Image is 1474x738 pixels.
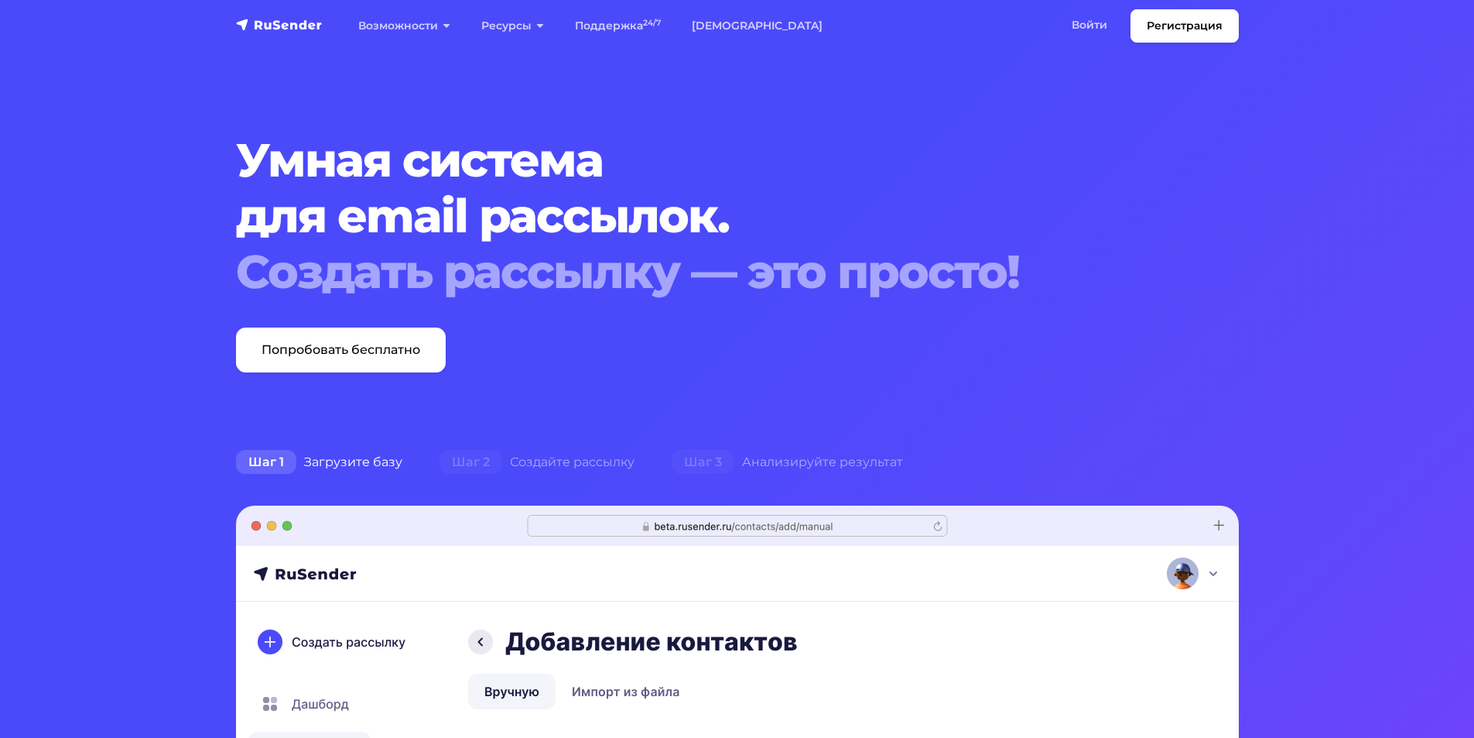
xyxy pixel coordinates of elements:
[343,10,466,42] a: Возможности
[643,18,661,28] sup: 24/7
[236,132,1154,300] h1: Умная система для email рассылок.
[236,17,323,33] img: RuSender
[421,447,653,478] div: Создайте рассылку
[676,10,838,42] a: [DEMOGRAPHIC_DATA]
[236,450,296,475] span: Шаг 1
[1056,9,1123,41] a: Войти
[672,450,734,475] span: Шаг 3
[653,447,922,478] div: Анализируйте результат
[439,450,502,475] span: Шаг 2
[217,447,421,478] div: Загрузите базу
[236,244,1154,300] div: Создать рассылку — это просто!
[559,10,676,42] a: Поддержка24/7
[236,328,446,372] a: Попробовать бесплатно
[466,10,559,42] a: Ресурсы
[1130,9,1239,43] a: Регистрация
